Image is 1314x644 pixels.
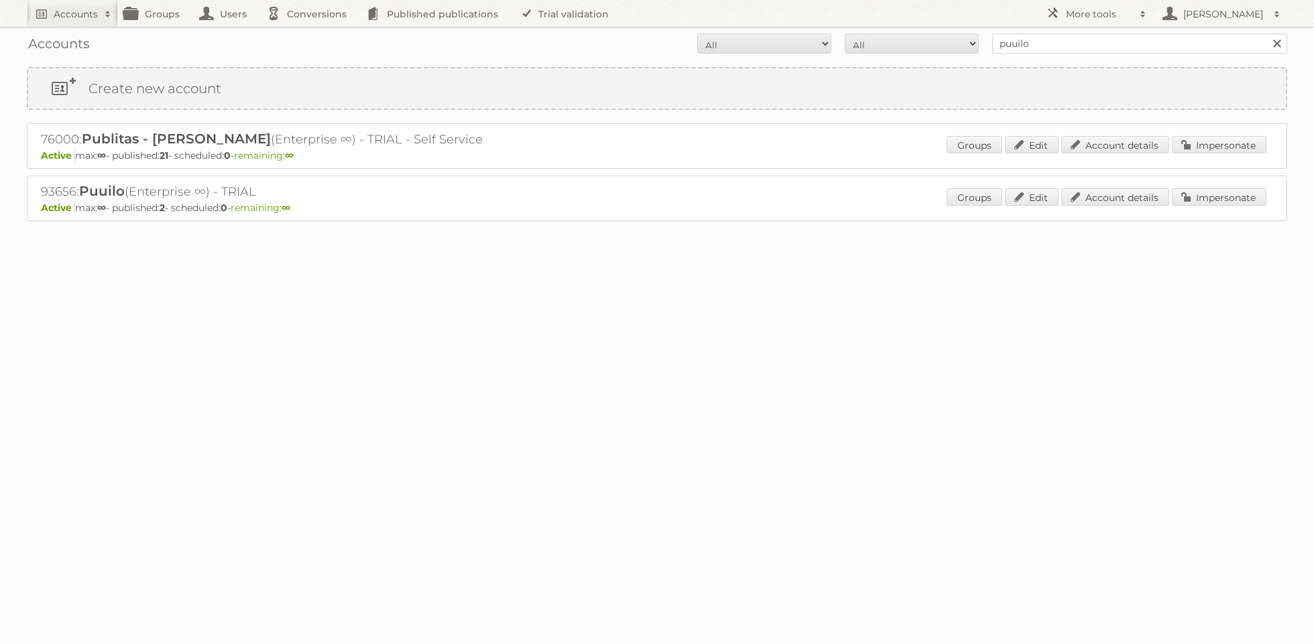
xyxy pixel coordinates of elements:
a: Groups [947,188,1002,206]
strong: 0 [224,149,231,162]
span: Puuilo [79,183,125,199]
h2: More tools [1066,7,1133,21]
a: Edit [1005,136,1059,153]
strong: ∞ [285,149,294,162]
strong: ∞ [97,149,106,162]
span: Publitas - [PERSON_NAME] [82,131,271,147]
a: Account details [1061,188,1169,206]
strong: 0 [221,202,227,214]
a: Groups [947,136,1002,153]
span: Active [41,149,75,162]
strong: 21 [160,149,168,162]
h2: 76000: (Enterprise ∞) - TRIAL - Self Service [41,131,510,148]
h2: Accounts [54,7,98,21]
strong: ∞ [97,202,106,214]
a: Impersonate [1172,136,1266,153]
span: remaining: [234,149,294,162]
strong: ∞ [282,202,290,214]
a: Impersonate [1172,188,1266,206]
span: Active [41,202,75,214]
a: Create new account [28,68,1286,109]
h2: 93656: (Enterprise ∞) - TRIAL [41,183,510,200]
strong: 2 [160,202,165,214]
p: max: - published: - scheduled: - [41,202,1273,214]
a: Edit [1005,188,1059,206]
h2: [PERSON_NAME] [1180,7,1267,21]
span: remaining: [231,202,290,214]
a: Account details [1061,136,1169,153]
p: max: - published: - scheduled: - [41,149,1273,162]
